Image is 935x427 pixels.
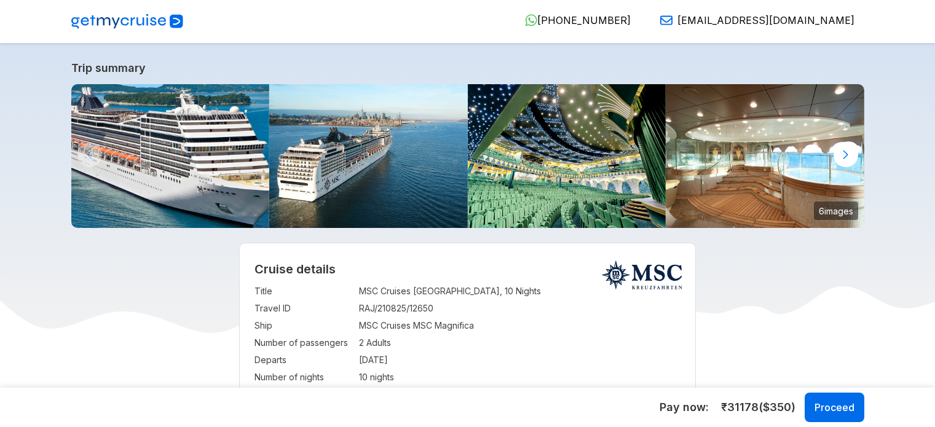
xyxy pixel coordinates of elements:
[254,262,681,276] h2: Cruise details
[71,61,864,74] a: Trip summary
[359,334,681,351] td: 2 Adults
[359,283,681,300] td: MSC Cruises [GEOGRAPHIC_DATA], 10 Nights
[254,351,353,369] td: Departs
[660,14,673,26] img: Email
[254,283,353,300] td: Title
[254,334,353,351] td: Number of passengers
[515,14,631,26] a: [PHONE_NUMBER]
[254,300,353,317] td: Travel ID
[353,317,359,334] td: :
[359,300,681,317] td: RAJ/210825/12650
[805,393,864,422] button: Proceed
[359,386,681,403] td: CPH
[353,386,359,403] td: :
[814,202,858,220] small: 6 images
[353,283,359,300] td: :
[359,369,681,386] td: 10 nights
[269,84,468,228] img: SLP_Hero_cMS-sMA.jpg
[537,14,631,26] span: [PHONE_NUMBER]
[71,84,270,228] img: what-to-know-about-msc-magnifica.jpg
[254,317,353,334] td: Ship
[359,317,681,334] td: MSC Cruises MSC Magnifica
[677,14,854,26] span: [EMAIL_ADDRESS][DOMAIN_NAME]
[666,84,864,228] img: mapublicareafitnessrelax02.jpg
[254,369,353,386] td: Number of nights
[353,334,359,351] td: :
[721,399,795,415] span: ₹ 31178 ($ 350 )
[468,84,666,228] img: ma_public_area_entertainment_01.jpg
[650,14,854,26] a: [EMAIL_ADDRESS][DOMAIN_NAME]
[525,14,537,26] img: WhatsApp
[254,386,353,403] td: Departure Port
[353,300,359,317] td: :
[353,369,359,386] td: :
[660,400,709,415] h5: Pay now:
[353,351,359,369] td: :
[359,351,681,369] td: [DATE]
